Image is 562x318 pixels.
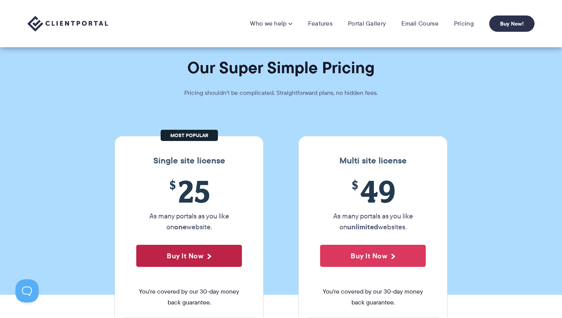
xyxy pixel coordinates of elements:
a: Who we help [250,20,292,28]
span: 25 [136,174,242,209]
p: As many portals as you like on website. [136,211,242,232]
button: Buy It Now [320,245,426,267]
button: Buy It Now [136,245,242,267]
a: Email Course [401,20,439,28]
p: Pricing shouldn't be complicated. Straightforward plans, no hidden fees. [165,88,397,98]
a: Features [308,20,332,28]
p: As many portals as you like on websites. [320,211,426,232]
h3: Multi site license [307,156,439,166]
span: You're covered by our 30-day money back guarantee. [320,286,426,308]
strong: one [174,222,187,232]
span: You're covered by our 30-day money back guarantee. [136,286,242,308]
span: 49 [320,174,426,209]
a: Buy Now! [489,15,535,32]
a: Portal Gallery [348,20,386,28]
a: Pricing [454,20,474,28]
strong: unlimited [347,222,378,232]
iframe: Toggle Customer Support [15,279,39,303]
h3: Single site license [123,156,255,166]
